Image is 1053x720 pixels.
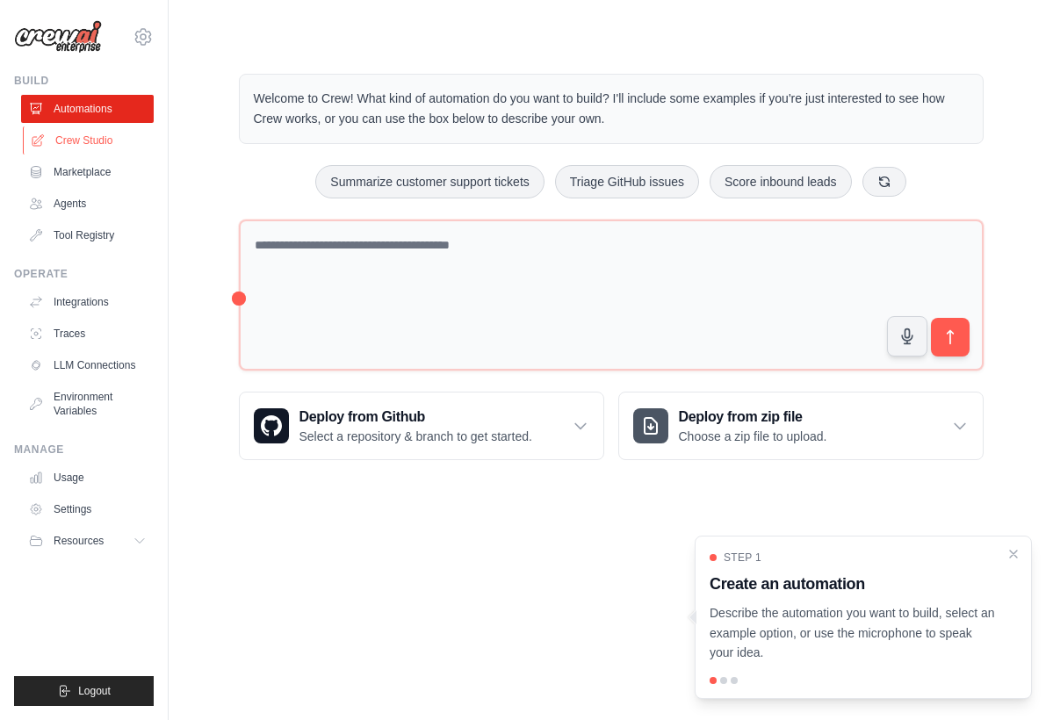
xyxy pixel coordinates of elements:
[14,74,154,88] div: Build
[299,428,532,445] p: Select a repository & branch to get started.
[21,351,154,379] a: LLM Connections
[21,158,154,186] a: Marketplace
[299,407,532,428] h3: Deploy from Github
[14,676,154,706] button: Logout
[78,684,111,698] span: Logout
[1006,547,1021,561] button: Close walkthrough
[54,534,104,548] span: Resources
[21,464,154,492] a: Usage
[555,165,699,198] button: Triage GitHub issues
[14,20,102,54] img: Logo
[965,636,1053,720] iframe: Chat Widget
[315,165,544,198] button: Summarize customer support tickets
[724,551,761,565] span: Step 1
[21,527,154,555] button: Resources
[710,165,852,198] button: Score inbound leads
[21,288,154,316] a: Integrations
[21,495,154,523] a: Settings
[679,407,827,428] h3: Deploy from zip file
[21,190,154,218] a: Agents
[710,572,996,596] h3: Create an automation
[23,126,155,155] a: Crew Studio
[21,383,154,425] a: Environment Variables
[21,95,154,123] a: Automations
[14,267,154,281] div: Operate
[254,89,969,129] p: Welcome to Crew! What kind of automation do you want to build? I'll include some examples if you'...
[21,221,154,249] a: Tool Registry
[679,428,827,445] p: Choose a zip file to upload.
[21,320,154,348] a: Traces
[14,443,154,457] div: Manage
[710,603,996,663] p: Describe the automation you want to build, select an example option, or use the microphone to spe...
